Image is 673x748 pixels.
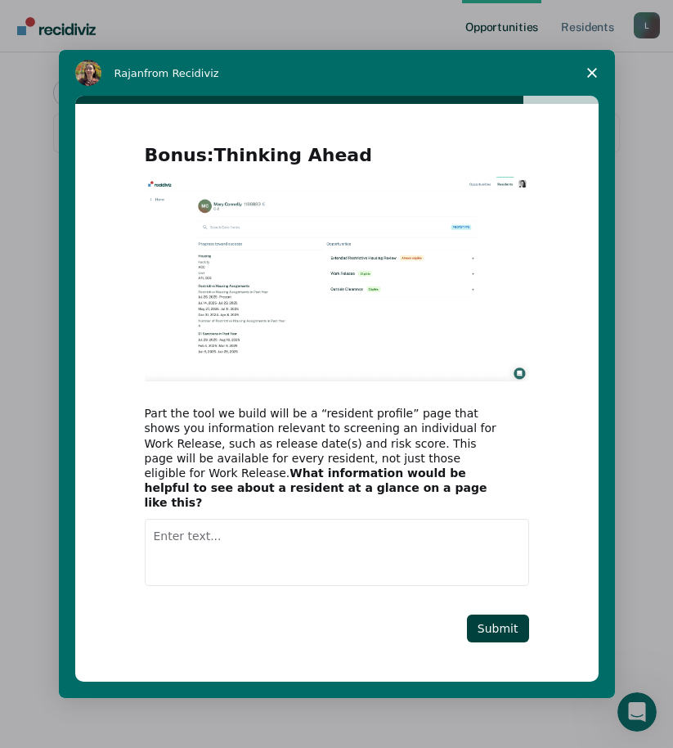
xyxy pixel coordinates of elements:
[145,143,529,177] h2: Bonus:
[144,67,219,79] span: from Recidiviz
[145,406,505,510] div: Part the tool we build will be a “resident profile” page that shows you information relevant to s...
[114,67,145,79] span: Rajan
[569,50,615,96] span: Close survey
[75,60,101,86] img: Profile image for Rajan
[145,466,487,509] b: What information would be helpful to see about a resident at a glance on a page like this?
[214,145,372,165] b: Thinking Ahead
[467,615,529,642] button: Submit
[145,519,529,586] textarea: Enter text...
